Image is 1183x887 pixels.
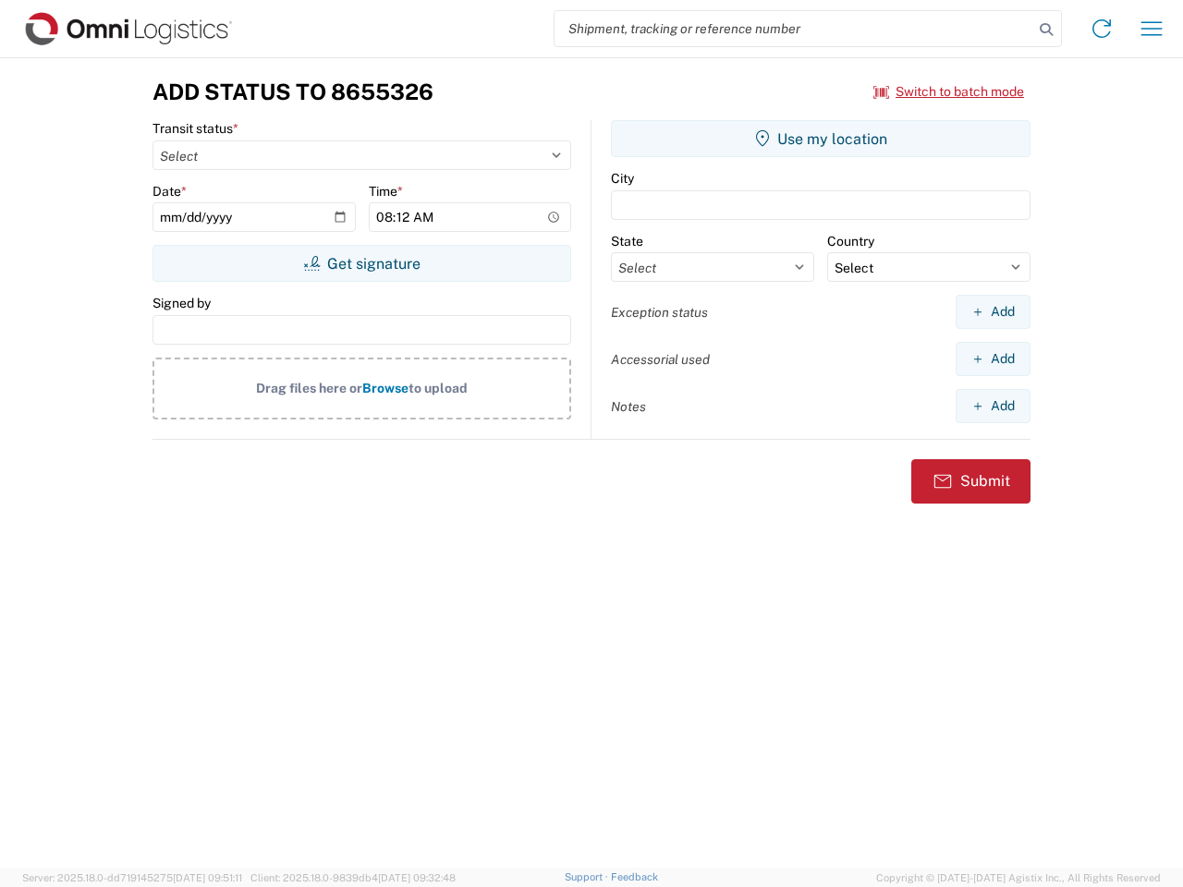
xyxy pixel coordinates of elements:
[173,872,242,883] span: [DATE] 09:51:11
[956,342,1031,376] button: Add
[409,381,468,395] span: to upload
[911,459,1031,504] button: Submit
[565,871,611,882] a: Support
[611,120,1031,157] button: Use my location
[378,872,456,883] span: [DATE] 09:32:48
[611,304,708,321] label: Exception status
[611,871,658,882] a: Feedback
[152,120,238,137] label: Transit status
[22,872,242,883] span: Server: 2025.18.0-dd719145275
[152,295,211,311] label: Signed by
[827,233,874,249] label: Country
[152,79,433,105] h3: Add Status to 8655326
[369,183,403,200] label: Time
[956,295,1031,329] button: Add
[256,381,362,395] span: Drag files here or
[362,381,409,395] span: Browse
[152,183,187,200] label: Date
[555,11,1033,46] input: Shipment, tracking or reference number
[873,77,1024,107] button: Switch to batch mode
[876,869,1161,886] span: Copyright © [DATE]-[DATE] Agistix Inc., All Rights Reserved
[611,398,646,415] label: Notes
[152,245,571,282] button: Get signature
[250,872,456,883] span: Client: 2025.18.0-9839db4
[611,233,643,249] label: State
[611,170,634,187] label: City
[956,389,1031,423] button: Add
[611,351,710,368] label: Accessorial used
